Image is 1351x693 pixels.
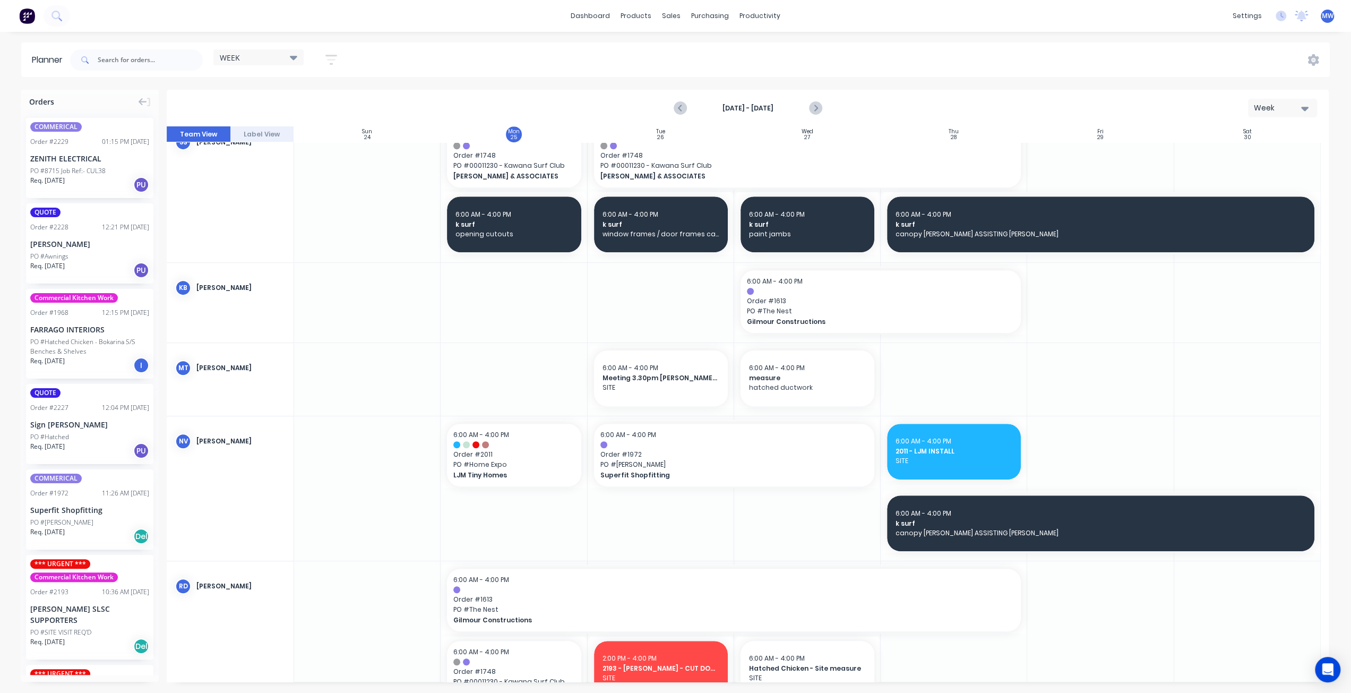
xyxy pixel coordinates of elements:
div: 12:21 PM [DATE] [102,223,149,232]
div: [PERSON_NAME] [196,363,285,373]
span: Req. [DATE] [30,442,65,451]
span: SITE [603,673,719,683]
span: PO # The Nest [747,306,1015,316]
div: [PERSON_NAME] [196,437,285,446]
button: Team View [167,126,230,142]
div: 28 [951,135,957,140]
div: RD [175,578,191,594]
div: purchasing [686,8,734,24]
button: Week [1248,99,1317,117]
div: PO #[PERSON_NAME] [30,518,93,527]
span: 6:00 AM - 4:00 PM [896,509,951,518]
div: mt [175,360,191,376]
img: Factory [19,8,35,24]
span: 6:00 AM - 4:00 PM [749,363,805,372]
span: Meeting 3.30pm [PERSON_NAME] Group [603,373,719,383]
div: PU [133,443,149,459]
div: 29 [1097,135,1104,140]
button: Label View [230,126,294,142]
span: Hatched Chicken - Site measure [749,664,866,673]
span: hatched ductwork [749,383,866,392]
span: COMMERICAL [30,122,82,132]
span: 2:00 PM - 4:00 PM [603,654,657,663]
span: COMMERICAL [30,474,82,483]
div: Del [133,638,149,654]
div: 01:15 PM [DATE] [102,137,149,147]
span: QUOTE [30,208,61,217]
div: JS [175,134,191,150]
div: Order # 1968 [30,308,68,318]
div: Sign [PERSON_NAME] [30,419,149,430]
span: LJM Tiny Homes [453,470,562,480]
a: dashboard [565,8,615,24]
div: [PERSON_NAME] [30,238,149,250]
div: Order # 2228 [30,223,68,232]
div: Sun [362,129,372,135]
div: 10:36 AM [DATE] [102,587,149,597]
span: Order # 1613 [747,296,1015,306]
div: Fri [1097,129,1104,135]
div: sales [657,8,686,24]
span: QUOTE [30,388,61,398]
span: k surf [896,519,1306,528]
div: Mon [508,129,520,135]
span: Req. [DATE] [30,261,65,271]
span: Superfit Shopfitting [600,470,841,480]
span: PO # 00011230 - Kawana Surf Club [600,161,1015,170]
span: 6:00 AM - 4:00 PM [749,210,805,219]
div: 12:04 PM [DATE] [102,403,149,413]
div: PO #Hatched Chicken - Bokarina S/S Benches & Shelves [30,337,149,356]
div: 26 [657,135,664,140]
span: 6:00 AM - 4:00 PM [896,210,951,219]
div: Open Intercom Messenger [1315,657,1340,682]
span: opening cutouts [455,229,572,239]
span: 6:00 AM - 4:00 PM [749,654,805,663]
div: Wed [801,129,813,135]
span: 6:00 AM - 4:00 PM [455,210,511,219]
span: 6:00 AM - 4:00 PM [603,210,658,219]
div: FARRAGO INTERIORS [30,324,149,335]
span: k surf [749,220,866,229]
span: 2011 - LJM INSTALL [896,447,1012,456]
input: Search for orders... [98,49,203,71]
div: settings [1227,8,1267,24]
span: Commercial Kitchen Work [30,293,118,303]
div: PO #Awnings [30,252,68,261]
div: PO #8715 Job Ref:- CUL38 [30,166,106,176]
span: 6:00 AM - 4:00 PM [600,430,656,439]
div: Order # 2229 [30,137,68,147]
span: Order # 1748 [453,667,574,677]
span: 6:00 AM - 4:00 PM [453,647,509,656]
span: SITE [896,456,1012,466]
span: canopy [PERSON_NAME] ASSISTING [PERSON_NAME] [896,528,1306,538]
div: ZENITH ELECTRICAL [30,153,149,164]
span: 6:00 AM - 4:00 PM [453,575,509,584]
span: k surf [603,220,719,229]
span: measure [749,373,866,383]
span: PO # 00011230 - Kawana Surf Club [453,677,574,687]
div: PO #SITE VISIT REQ'D [30,628,91,637]
div: Order # 2227 [30,403,68,413]
span: MW [1322,11,1333,21]
span: Order # 2011 [453,450,574,459]
span: k surf [896,220,1306,229]
div: PO #Hatched [30,432,69,442]
div: [PERSON_NAME] [196,283,285,293]
div: Superfit Shopfitting [30,504,149,516]
span: 6:00 AM - 4:00 PM [453,430,509,439]
span: PO # 00011230 - Kawana Surf Club [453,161,574,170]
span: Gilmour Constructions [747,317,988,327]
div: 24 [364,135,371,140]
span: k surf [455,220,572,229]
div: I [133,357,149,373]
span: Req. [DATE] [30,356,65,366]
span: 6:00 AM - 4:00 PM [603,363,658,372]
span: PO # The Nest [453,605,1014,614]
span: 6:00 AM - 4:00 PM [896,437,951,446]
span: [PERSON_NAME] & ASSOCIATES [600,172,974,181]
div: PU [133,177,149,193]
span: Order # 1972 [600,450,868,459]
span: [PERSON_NAME] & ASSOCIATES [453,172,562,181]
div: 27 [804,135,810,140]
span: paint jambs [749,229,866,239]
